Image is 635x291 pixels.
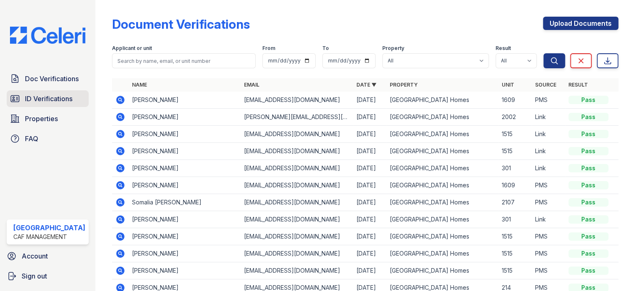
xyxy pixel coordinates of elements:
span: ID Verifications [25,94,72,104]
td: 1515 [498,262,532,279]
td: [GEOGRAPHIC_DATA] Homes [386,177,498,194]
td: [DATE] [353,211,386,228]
td: [PERSON_NAME] [129,211,241,228]
td: [DATE] [353,160,386,177]
td: 2002 [498,109,532,126]
a: Name [132,82,147,88]
td: [PERSON_NAME] [129,160,241,177]
td: [PERSON_NAME] [129,126,241,143]
td: [GEOGRAPHIC_DATA] Homes [386,245,498,262]
label: Result [496,45,511,52]
td: 1515 [498,126,532,143]
td: [PERSON_NAME] [129,109,241,126]
a: Account [3,248,92,264]
td: [GEOGRAPHIC_DATA] Homes [386,228,498,245]
div: CAF Management [13,233,85,241]
div: Pass [568,198,608,206]
td: Link [532,109,565,126]
a: Email [244,82,259,88]
label: Property [382,45,404,52]
td: 1515 [498,228,532,245]
div: Pass [568,232,608,241]
td: [EMAIL_ADDRESS][DOMAIN_NAME] [241,92,353,109]
td: [EMAIL_ADDRESS][DOMAIN_NAME] [241,160,353,177]
td: Link [532,211,565,228]
span: Doc Verifications [25,74,79,84]
label: Applicant or unit [112,45,152,52]
td: [GEOGRAPHIC_DATA] Homes [386,262,498,279]
a: Result [568,82,588,88]
td: [DATE] [353,194,386,211]
td: Link [532,143,565,160]
td: [EMAIL_ADDRESS][DOMAIN_NAME] [241,143,353,160]
div: Pass [568,96,608,104]
td: [EMAIL_ADDRESS][DOMAIN_NAME] [241,228,353,245]
td: Somalia [PERSON_NAME] [129,194,241,211]
a: FAQ [7,130,89,147]
td: [EMAIL_ADDRESS][DOMAIN_NAME] [241,177,353,194]
td: [DATE] [353,177,386,194]
td: [DATE] [353,109,386,126]
td: [EMAIL_ADDRESS][DOMAIN_NAME] [241,126,353,143]
div: Pass [568,113,608,121]
div: Pass [568,181,608,189]
a: Properties [7,110,89,127]
a: Unit [502,82,514,88]
td: 1609 [498,177,532,194]
td: 1515 [498,143,532,160]
div: Pass [568,266,608,275]
span: FAQ [25,134,38,144]
td: PMS [532,245,565,262]
td: [EMAIL_ADDRESS][DOMAIN_NAME] [241,262,353,279]
td: [GEOGRAPHIC_DATA] Homes [386,211,498,228]
td: [DATE] [353,262,386,279]
a: Upload Documents [543,17,618,30]
a: Source [535,82,556,88]
span: Account [22,251,48,261]
td: [EMAIL_ADDRESS][DOMAIN_NAME] [241,194,353,211]
label: From [262,45,275,52]
td: PMS [532,228,565,245]
td: PMS [532,194,565,211]
td: [PERSON_NAME] [129,245,241,262]
span: Properties [25,114,58,124]
td: [EMAIL_ADDRESS][DOMAIN_NAME] [241,245,353,262]
td: [GEOGRAPHIC_DATA] Homes [386,143,498,160]
td: [GEOGRAPHIC_DATA] Homes [386,160,498,177]
td: [GEOGRAPHIC_DATA] Homes [386,109,498,126]
div: Pass [568,215,608,224]
a: ID Verifications [7,90,89,107]
label: To [322,45,329,52]
a: Sign out [3,268,92,284]
input: Search by name, email, or unit number [112,53,256,68]
div: Pass [568,249,608,258]
td: 301 [498,211,532,228]
td: [DATE] [353,143,386,160]
a: Property [390,82,418,88]
img: CE_Logo_Blue-a8612792a0a2168367f1c8372b55b34899dd931a85d93a1a3d3e32e68fde9ad4.png [3,27,92,44]
td: [PERSON_NAME] [129,262,241,279]
td: 1609 [498,92,532,109]
td: PMS [532,177,565,194]
td: [DATE] [353,126,386,143]
td: [GEOGRAPHIC_DATA] Homes [386,194,498,211]
a: Doc Verifications [7,70,89,87]
td: 301 [498,160,532,177]
td: [GEOGRAPHIC_DATA] Homes [386,92,498,109]
td: 1515 [498,245,532,262]
td: [DATE] [353,92,386,109]
td: 2107 [498,194,532,211]
div: Document Verifications [112,17,250,32]
td: [PERSON_NAME] [129,177,241,194]
div: Pass [568,164,608,172]
td: [GEOGRAPHIC_DATA] Homes [386,126,498,143]
div: [GEOGRAPHIC_DATA] [13,223,85,233]
td: PMS [532,92,565,109]
td: [PERSON_NAME][EMAIL_ADDRESS][DOMAIN_NAME] [241,109,353,126]
td: Link [532,126,565,143]
td: [PERSON_NAME] [129,143,241,160]
td: Link [532,160,565,177]
td: [PERSON_NAME] [129,92,241,109]
td: [PERSON_NAME] [129,228,241,245]
span: Sign out [22,271,47,281]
